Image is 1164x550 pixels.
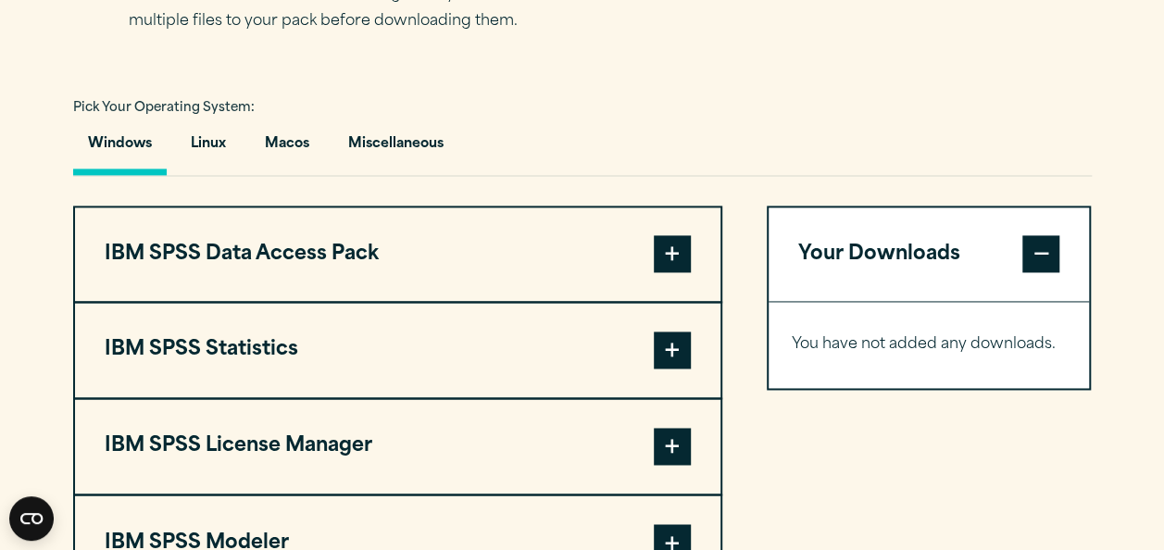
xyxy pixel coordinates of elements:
button: IBM SPSS License Manager [75,399,720,494]
p: You have not added any downloads. [792,331,1067,358]
button: Miscellaneous [333,122,458,175]
button: Macos [250,122,324,175]
span: Pick Your Operating System: [73,102,255,114]
button: Windows [73,122,167,175]
button: Your Downloads [769,207,1090,302]
button: Linux [176,122,241,175]
button: Open CMP widget [9,496,54,541]
button: IBM SPSS Statistics [75,303,720,397]
div: Your Downloads [769,301,1090,388]
button: IBM SPSS Data Access Pack [75,207,720,302]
